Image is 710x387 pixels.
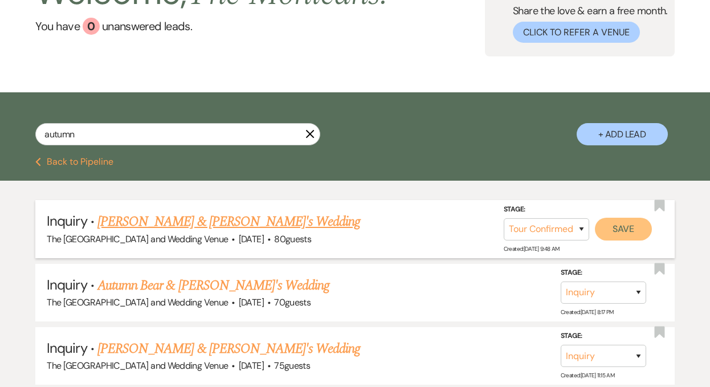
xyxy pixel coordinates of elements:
[239,360,264,372] span: [DATE]
[35,123,320,145] input: Search by name, event date, email address or phone number
[97,275,329,296] a: Autumn Bear & [PERSON_NAME]'s Wedding
[47,360,228,372] span: The [GEOGRAPHIC_DATA] and Wedding Venue
[274,233,311,245] span: 80 guests
[274,360,310,372] span: 75 guests
[561,372,614,379] span: Created: [DATE] 11:15 AM
[47,339,87,357] span: Inquiry
[35,157,113,166] button: Back to Pipeline
[47,296,228,308] span: The [GEOGRAPHIC_DATA] and Wedding Venue
[504,245,560,252] span: Created: [DATE] 9:48 AM
[595,218,652,241] button: Save
[561,308,614,316] span: Created: [DATE] 8:17 PM
[47,212,87,230] span: Inquiry
[97,339,361,359] a: [PERSON_NAME] & [PERSON_NAME]'s Wedding
[239,296,264,308] span: [DATE]
[97,211,361,232] a: [PERSON_NAME] & [PERSON_NAME]'s Wedding
[513,22,640,43] button: Click to Refer a Venue
[47,233,228,245] span: The [GEOGRAPHIC_DATA] and Wedding Venue
[83,18,100,35] div: 0
[561,330,646,343] label: Stage:
[35,18,388,35] a: You have 0 unanswered leads.
[239,233,264,245] span: [DATE]
[577,123,668,145] button: + Add Lead
[47,276,87,294] span: Inquiry
[504,203,589,216] label: Stage:
[561,267,646,279] label: Stage:
[274,296,311,308] span: 70 guests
